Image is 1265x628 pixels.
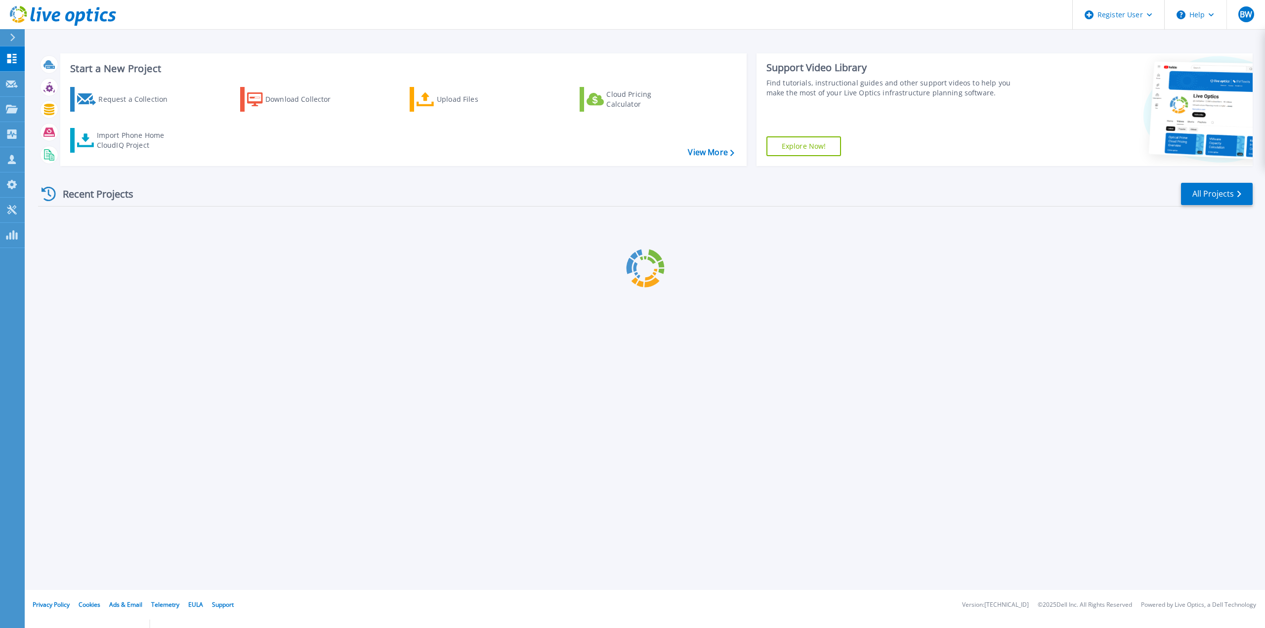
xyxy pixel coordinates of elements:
a: Download Collector [240,87,350,112]
li: © 2025 Dell Inc. All Rights Reserved [1038,602,1132,608]
span: BW [1240,10,1252,18]
a: Telemetry [151,600,179,609]
li: Powered by Live Optics, a Dell Technology [1141,602,1256,608]
a: Cloud Pricing Calculator [580,87,690,112]
div: Import Phone Home CloudIQ Project [97,130,174,150]
a: Cookies [79,600,100,609]
div: Recent Projects [38,182,147,206]
a: Support [212,600,234,609]
li: Version: [TECHNICAL_ID] [962,602,1029,608]
div: Cloud Pricing Calculator [606,89,685,109]
a: EULA [188,600,203,609]
div: Find tutorials, instructional guides and other support videos to help you make the most of your L... [766,78,1023,98]
div: Support Video Library [766,61,1023,74]
h3: Start a New Project [70,63,734,74]
a: Request a Collection [70,87,180,112]
div: Download Collector [265,89,344,109]
div: Request a Collection [98,89,177,109]
a: Privacy Policy [33,600,70,609]
a: View More [688,148,734,157]
a: Ads & Email [109,600,142,609]
a: Explore Now! [766,136,842,156]
a: All Projects [1181,183,1253,205]
a: Upload Files [410,87,520,112]
div: Upload Files [437,89,516,109]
